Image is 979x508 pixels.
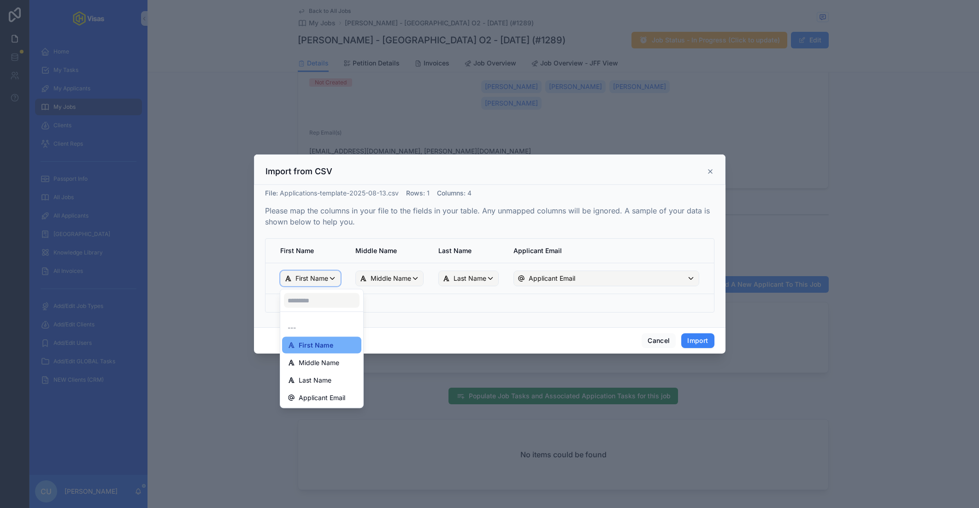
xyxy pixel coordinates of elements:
[299,340,333,351] span: First Name
[299,375,331,386] span: Last Name
[299,357,339,368] span: Middle Name
[265,239,714,312] div: scrollable content
[299,392,345,403] span: Applicant Email
[288,322,296,333] span: ---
